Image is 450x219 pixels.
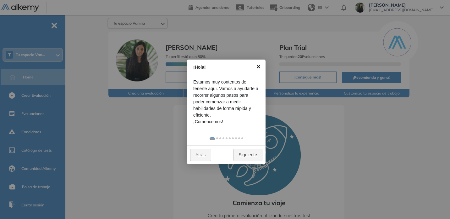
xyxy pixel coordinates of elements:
div: ¡Hola! [193,64,253,71]
span: ¡Comencemos! [193,118,259,125]
a: Atrás [190,149,211,161]
a: × [251,60,266,74]
span: Estamos muy contentos de tenerte aquí. Vamos a ayudarte a recorrer algunos pasos para poder comen... [193,79,259,118]
a: Siguiente [233,149,262,161]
